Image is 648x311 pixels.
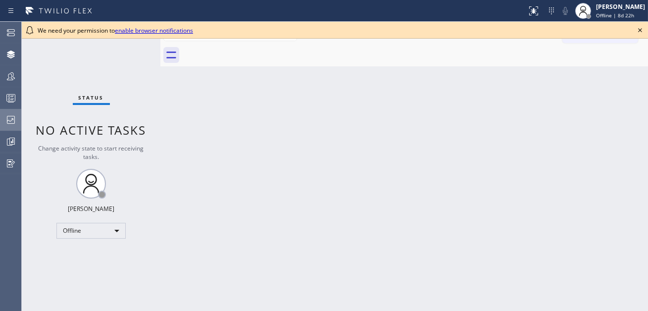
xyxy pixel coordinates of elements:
span: Status [79,94,104,101]
span: No active tasks [36,122,147,138]
span: We need your permission to [38,26,193,35]
a: enable browser notifications [115,26,193,35]
span: Offline | 8d 22h [596,12,634,19]
div: Offline [56,223,126,239]
div: [PERSON_NAME] [596,2,645,11]
button: Mute [558,4,572,18]
div: [PERSON_NAME] [68,205,114,213]
span: Change activity state to start receiving tasks. [39,144,144,161]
